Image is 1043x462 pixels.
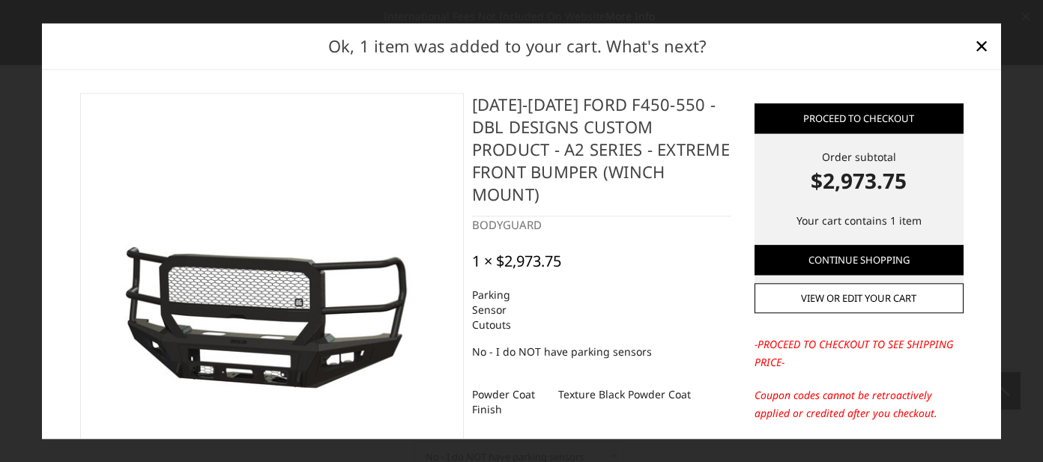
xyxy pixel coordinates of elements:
[755,103,964,133] a: Proceed to checkout
[66,34,970,58] h2: Ok, 1 item was added to your cart. What's next?
[975,30,988,62] span: ×
[755,283,964,313] a: View or edit your cart
[755,245,964,275] a: Continue Shopping
[472,216,731,234] div: BODYGUARD
[472,381,547,423] dt: Powder Coat Finish
[472,338,652,365] dd: No - I do NOT have parking sensors
[472,282,547,338] dt: Parking Sensor Cutouts
[88,234,456,401] img: 2023-2025 Ford F450-550 - DBL Designs Custom Product - A2 Series - Extreme Front Bumper (winch mo...
[472,93,731,216] h4: [DATE]-[DATE] Ford F450-550 - DBL Designs Custom Product - A2 Series - Extreme Front Bumper (winc...
[755,386,964,422] p: Coupon codes cannot be retroactively applied or credited after you checkout.
[755,165,964,196] strong: $2,973.75
[558,381,691,408] dd: Texture Black Powder Coat
[755,335,964,371] p: -PROCEED TO CHECKOUT TO SEE SHIPPING PRICE-
[755,149,964,196] div: Order subtotal
[472,252,561,270] div: 1 × $2,973.75
[970,34,994,58] a: Close
[755,212,964,230] p: Your cart contains 1 item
